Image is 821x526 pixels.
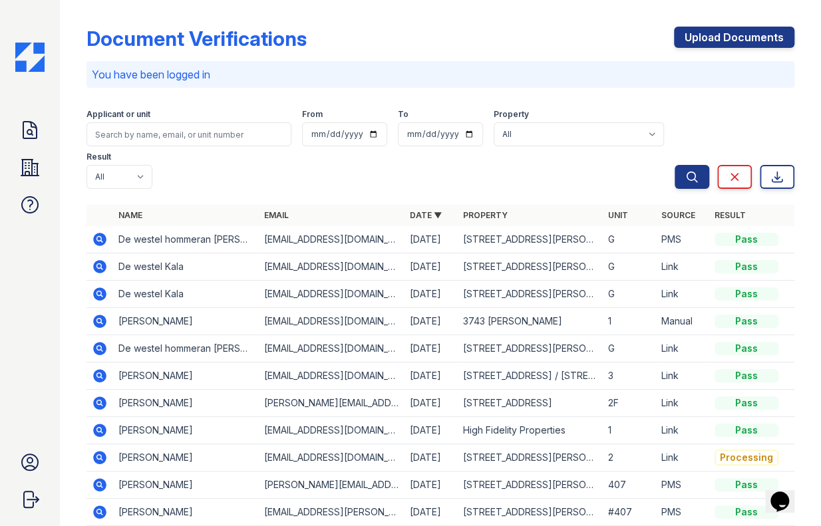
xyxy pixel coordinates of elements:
[715,369,778,382] div: Pass
[656,417,709,444] td: Link
[404,471,457,499] td: [DATE]
[113,499,259,526] td: [PERSON_NAME]
[715,342,778,355] div: Pass
[656,444,709,471] td: Link
[765,473,808,513] iframe: chat widget
[656,362,709,390] td: Link
[656,308,709,335] td: Manual
[86,122,291,146] input: Search by name, email, or unit number
[603,226,656,253] td: G
[715,396,778,410] div: Pass
[113,471,259,499] td: [PERSON_NAME]
[457,226,603,253] td: [STREET_ADDRESS][PERSON_NAME]
[118,210,142,220] a: Name
[674,27,794,48] a: Upload Documents
[462,210,507,220] a: Property
[603,362,656,390] td: 3
[404,335,457,362] td: [DATE]
[259,499,405,526] td: [EMAIL_ADDRESS][PERSON_NAME][DOMAIN_NAME]
[264,210,289,220] a: Email
[113,362,259,390] td: [PERSON_NAME]
[457,471,603,499] td: [STREET_ADDRESS][PERSON_NAME]
[608,210,628,220] a: Unit
[113,335,259,362] td: De westel hommeran [PERSON_NAME]
[457,499,603,526] td: [STREET_ADDRESS][PERSON_NAME]
[715,287,778,301] div: Pass
[603,390,656,417] td: 2F
[86,27,307,51] div: Document Verifications
[457,362,603,390] td: [STREET_ADDRESS] / [STREET_ADDRESS][PERSON_NAME]
[113,281,259,308] td: De westel Kala
[656,499,709,526] td: PMS
[715,315,778,328] div: Pass
[661,210,695,220] a: Source
[259,362,405,390] td: [EMAIL_ADDRESS][DOMAIN_NAME]
[457,390,603,417] td: [STREET_ADDRESS]
[603,335,656,362] td: G
[404,226,457,253] td: [DATE]
[404,253,457,281] td: [DATE]
[656,253,709,281] td: Link
[457,444,603,471] td: [STREET_ADDRESS][PERSON_NAME]
[656,226,709,253] td: PMS
[259,444,405,471] td: [EMAIL_ADDRESS][DOMAIN_NAME]
[603,253,656,281] td: G
[259,253,405,281] td: [EMAIL_ADDRESS][DOMAIN_NAME]
[656,335,709,362] td: Link
[715,505,778,519] div: Pass
[259,417,405,444] td: [EMAIL_ADDRESS][DOMAIN_NAME]
[603,444,656,471] td: 2
[259,226,405,253] td: [EMAIL_ADDRESS][DOMAIN_NAME]
[715,260,778,273] div: Pass
[404,417,457,444] td: [DATE]
[259,471,405,499] td: [PERSON_NAME][EMAIL_ADDRESS][PERSON_NAME][DOMAIN_NAME]
[603,417,656,444] td: 1
[398,109,409,120] label: To
[404,281,457,308] td: [DATE]
[457,281,603,308] td: [STREET_ADDRESS][PERSON_NAME]
[404,362,457,390] td: [DATE]
[404,390,457,417] td: [DATE]
[113,308,259,335] td: [PERSON_NAME]
[113,390,259,417] td: [PERSON_NAME]
[259,308,405,335] td: [EMAIL_ADDRESS][DOMAIN_NAME]
[457,417,603,444] td: High Fidelity Properties
[113,444,259,471] td: [PERSON_NAME]
[715,233,778,246] div: Pass
[656,281,709,308] td: Link
[603,471,656,499] td: 407
[259,335,405,362] td: [EMAIL_ADDRESS][DOMAIN_NAME]
[404,444,457,471] td: [DATE]
[404,308,457,335] td: [DATE]
[715,450,778,465] div: Processing
[404,499,457,526] td: [DATE]
[86,109,150,120] label: Applicant or unit
[86,152,111,162] label: Result
[113,253,259,281] td: De westel Kala
[715,424,778,437] div: Pass
[15,43,45,72] img: CE_Icon_Blue-c292c112584629df590d857e76928e9f676e5b41ef8f769ba2f05ee15b207248.png
[457,253,603,281] td: [STREET_ADDRESS][PERSON_NAME]
[494,109,529,120] label: Property
[603,499,656,526] td: #407
[259,390,405,417] td: [PERSON_NAME][EMAIL_ADDRESS][PERSON_NAME][DOMAIN_NAME]
[113,226,259,253] td: De westel hommeran [PERSON_NAME]
[715,210,746,220] a: Result
[603,308,656,335] td: 1
[457,335,603,362] td: [STREET_ADDRESS][PERSON_NAME]
[259,281,405,308] td: [EMAIL_ADDRESS][DOMAIN_NAME]
[457,308,603,335] td: 3743 [PERSON_NAME]
[656,390,709,417] td: Link
[603,281,656,308] td: G
[113,417,259,444] td: [PERSON_NAME]
[409,210,441,220] a: Date ▼
[302,109,323,120] label: From
[92,66,789,82] p: You have been logged in
[715,478,778,491] div: Pass
[656,471,709,499] td: PMS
